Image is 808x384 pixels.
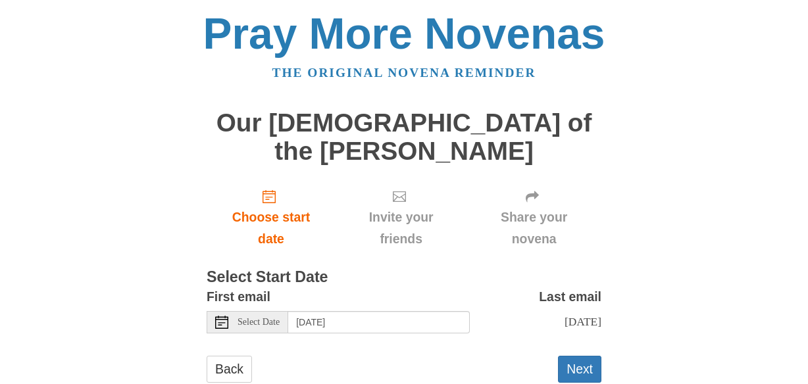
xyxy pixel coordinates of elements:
[558,356,601,383] button: Next
[336,178,467,256] div: Click "Next" to confirm your start date first.
[480,206,588,250] span: Share your novena
[539,286,601,308] label: Last email
[207,269,601,286] h3: Select Start Date
[207,356,252,383] a: Back
[207,178,336,256] a: Choose start date
[203,9,605,58] a: Pray More Novenas
[207,109,601,165] h1: Our [DEMOGRAPHIC_DATA] of the [PERSON_NAME]
[467,178,601,256] div: Click "Next" to confirm your start date first.
[220,206,322,250] span: Choose start date
[207,286,270,308] label: First email
[272,66,536,80] a: The original novena reminder
[565,315,601,328] span: [DATE]
[349,206,453,250] span: Invite your friends
[238,318,280,327] span: Select Date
